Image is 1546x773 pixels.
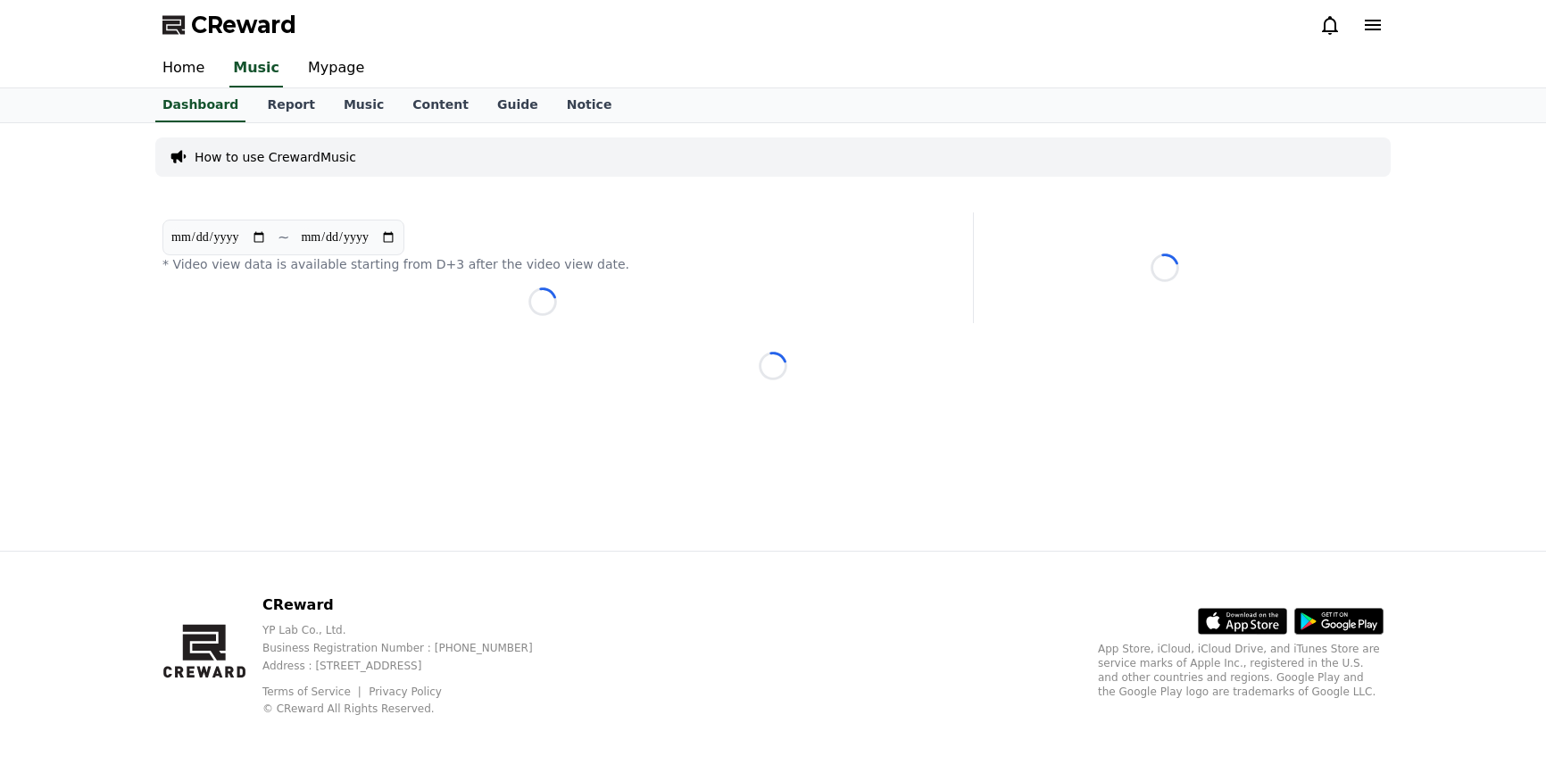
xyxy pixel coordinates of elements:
p: App Store, iCloud, iCloud Drive, and iTunes Store are service marks of Apple Inc., registered in ... [1098,642,1384,699]
p: CReward [262,594,561,616]
a: Home [148,50,219,87]
a: CReward [162,11,296,39]
p: YP Lab Co., Ltd. [262,623,561,637]
a: Guide [483,88,553,122]
p: Address : [STREET_ADDRESS] [262,659,561,673]
a: Dashboard [155,88,245,122]
a: Report [253,88,329,122]
a: Music [329,88,398,122]
a: Mypage [294,50,378,87]
p: Business Registration Number : [PHONE_NUMBER] [262,641,561,655]
a: How to use CrewardMusic [195,148,356,166]
a: Content [398,88,483,122]
p: * Video view data is available starting from D+3 after the video view date. [162,255,923,273]
a: Terms of Service [262,686,364,698]
a: Notice [553,88,627,122]
span: CReward [191,11,296,39]
p: ~ [278,227,289,248]
a: Music [229,50,283,87]
p: © CReward All Rights Reserved. [262,702,561,716]
a: Privacy Policy [369,686,442,698]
